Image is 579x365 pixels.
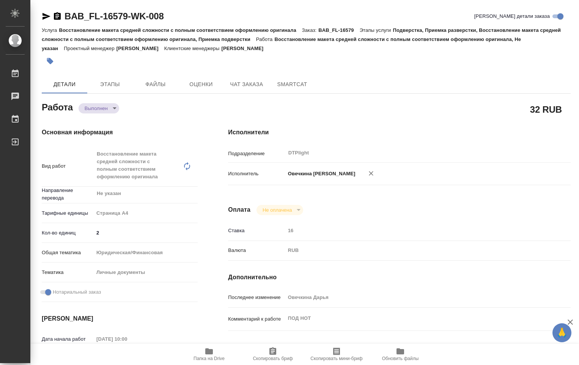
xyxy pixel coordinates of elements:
[228,128,571,137] h4: Исполнители
[94,266,198,279] div: Личные документы
[285,341,542,354] textarea: /Clients/FL_BAB/Orders/BAB_FL-16579/DTP/BAB_FL-16579-WK-008
[228,80,265,89] span: Чат заказа
[116,46,164,51] p: [PERSON_NAME]
[42,335,94,343] p: Дата начала работ
[137,80,174,89] span: Файлы
[285,170,356,178] p: Овечкина [PERSON_NAME]
[228,205,250,214] h4: Оплата
[59,27,302,33] p: Восстановление макета средней сложности с полным соответствием оформлению оригинала
[260,207,294,213] button: Не оплачена
[228,170,285,178] p: Исполнитель
[82,105,110,112] button: Выполнен
[79,103,119,113] div: Выполнен
[42,314,198,323] h4: [PERSON_NAME]
[42,209,94,217] p: Тарифные единицы
[555,325,568,341] span: 🙏
[256,36,275,42] p: Работа
[94,334,160,345] input: Пустое поле
[42,162,94,170] p: Вид работ
[42,36,521,51] p: Восстановление макета средней сложности с полным соответствием оформлению оригинала, Не указан
[228,273,571,282] h4: Дополнительно
[221,46,269,51] p: [PERSON_NAME]
[42,53,58,69] button: Добавить тэг
[42,128,198,137] h4: Основная информация
[474,13,550,20] span: [PERSON_NAME] детали заказа
[42,229,94,237] p: Кол-во единиц
[253,356,293,361] span: Скопировать бриф
[94,227,198,238] input: ✎ Введи что-нибудь
[194,356,225,361] span: Папка на Drive
[530,103,562,116] h2: 32 RUB
[363,165,379,182] button: Удалить исполнителя
[65,11,164,21] a: BAB_FL-16579-WK-008
[42,269,94,276] p: Тематика
[228,294,285,301] p: Последнее изменение
[183,80,219,89] span: Оценки
[305,344,368,365] button: Скопировать мини-бриф
[274,80,310,89] span: SmartCat
[42,100,73,113] h2: Работа
[46,80,83,89] span: Детали
[42,187,94,202] p: Направление перевода
[228,247,285,254] p: Валюта
[228,150,285,157] p: Подразделение
[228,315,285,323] p: Комментарий к работе
[53,288,101,296] span: Нотариальный заказ
[256,205,303,215] div: Выполнен
[64,46,116,51] p: Проектный менеджер
[318,27,359,33] p: BAB_FL-16579
[177,344,241,365] button: Папка на Drive
[285,244,542,257] div: RUB
[164,46,222,51] p: Клиентские менеджеры
[241,344,305,365] button: Скопировать бриф
[42,12,51,21] button: Скопировать ссылку для ЯМессенджера
[92,80,128,89] span: Этапы
[42,249,94,256] p: Общая тематика
[53,12,62,21] button: Скопировать ссылку
[368,344,432,365] button: Обновить файлы
[228,227,285,234] p: Ставка
[285,292,542,303] input: Пустое поле
[382,356,419,361] span: Обновить файлы
[552,323,571,342] button: 🙏
[42,27,59,33] p: Услуга
[94,207,198,220] div: Страница А4
[310,356,362,361] span: Скопировать мини-бриф
[360,27,393,33] p: Этапы услуги
[285,225,542,236] input: Пустое поле
[285,312,542,325] textarea: ПОД НОТ
[94,246,198,259] div: Юридическая/Финансовая
[302,27,318,33] p: Заказ:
